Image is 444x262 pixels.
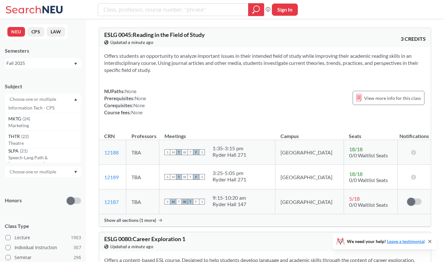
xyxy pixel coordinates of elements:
[104,31,205,38] span: ESLG 0045 : Reading in the Field of Study
[104,174,119,180] a: 12189
[188,149,193,155] span: T
[99,214,431,226] div: Show all sections (1 more)
[104,52,426,74] section: Offers students an opportunity to analyze important issues in their intended field of study while...
[5,253,81,262] label: Seminar
[5,94,81,105] div: Dropdown arrowPharmacy PracticeINFO(32)Information Systems ProgramEEMB(31)Ecology, [PERSON_NAME] ...
[125,88,137,94] span: None
[182,199,188,205] span: W
[349,202,388,208] span: 0/0 Waitlist Seats
[213,201,247,207] div: Ryder Hall 147
[164,149,170,155] span: S
[349,196,360,202] span: 5 / 18
[126,165,159,189] td: TBA
[74,171,77,173] svg: Dropdown arrow
[5,223,81,230] span: Class Type
[104,88,146,116] div: NUPaths: Prerequisites: Corequisites: Course fees:
[188,174,193,180] span: T
[213,195,247,201] div: 9:15 - 10:20 am
[6,168,60,176] input: Choose one or multiple
[5,197,22,204] p: Honors
[104,149,119,155] a: 12188
[275,126,344,140] th: Campus
[131,109,143,115] span: None
[5,166,81,177] div: Dropdown arrow
[401,35,426,42] span: 3 CREDITS
[74,63,77,65] svg: Dropdown arrow
[8,115,22,122] span: MKTG
[170,174,176,180] span: M
[275,189,344,214] td: [GEOGRAPHIC_DATA]
[344,126,398,140] th: Seats
[272,4,298,16] button: Sign In
[104,235,185,242] span: ESLG 0080 : Career Exploration 1
[133,102,145,108] span: None
[6,60,73,67] div: Fall 2025
[193,149,199,155] span: F
[8,122,81,129] p: Marketing
[103,4,244,15] input: Class, professor, course number, "phrase"
[248,3,264,16] div: magnifying glass
[176,199,182,205] span: T
[5,58,81,68] div: Fall 2025Dropdown arrow
[110,39,153,46] span: Updated a minute ago
[5,233,81,242] label: Lecture
[213,170,247,176] div: 3:25 - 5:05 pm
[5,243,81,252] label: Individual Instruction
[176,149,182,155] span: T
[73,254,81,261] span: 296
[135,95,146,101] span: None
[199,199,205,205] span: S
[104,133,115,140] div: CRN
[28,27,44,37] button: CPS
[275,165,344,189] td: [GEOGRAPHIC_DATA]
[349,152,388,158] span: 0/0 Waitlist Seats
[170,149,176,155] span: M
[199,174,205,180] span: S
[275,140,344,165] td: [GEOGRAPHIC_DATA]
[349,177,388,183] span: 0/0 Waitlist Seats
[170,199,176,205] span: M
[110,243,153,250] span: Updated a minute ago
[213,176,247,183] div: Ryder Hall 271
[74,98,77,101] svg: Dropdown arrow
[8,154,81,167] p: Speech-Lang Path & [MEDICAL_DATA]
[6,95,60,103] input: Choose one or multiple
[213,152,247,158] div: Ryder Hall 271
[193,199,199,205] span: F
[126,140,159,165] td: TBA
[5,83,81,90] div: Subject
[104,199,119,205] a: 12187
[73,244,81,251] span: 307
[7,27,25,37] button: NEU
[20,148,28,153] span: ( 21 )
[126,126,159,140] th: Professors
[364,94,421,102] span: View more info for this class
[47,27,65,37] button: LAW
[193,174,199,180] span: F
[8,133,21,140] span: THTR
[252,5,260,14] svg: magnifying glass
[8,105,81,111] p: Information Tech - CPS
[22,116,30,121] span: ( 24 )
[398,126,431,140] th: Notifications
[8,147,20,154] span: SLPA
[104,217,156,223] span: Show all sections (1 more)
[182,174,188,180] span: W
[164,174,170,180] span: S
[164,199,170,205] span: S
[5,47,81,54] div: Semesters
[71,234,81,241] span: 1903
[349,171,363,177] span: 18 / 18
[347,239,425,244] span: We need your help!
[182,149,188,155] span: W
[176,174,182,180] span: T
[8,140,81,146] p: Theatre
[159,126,275,140] th: Meetings
[199,149,205,155] span: S
[349,146,363,152] span: 18 / 18
[387,239,425,244] a: Leave a testimonial
[126,189,159,214] td: TBA
[21,134,29,139] span: ( 22 )
[213,145,247,152] div: 1:35 - 3:15 pm
[188,199,193,205] span: T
